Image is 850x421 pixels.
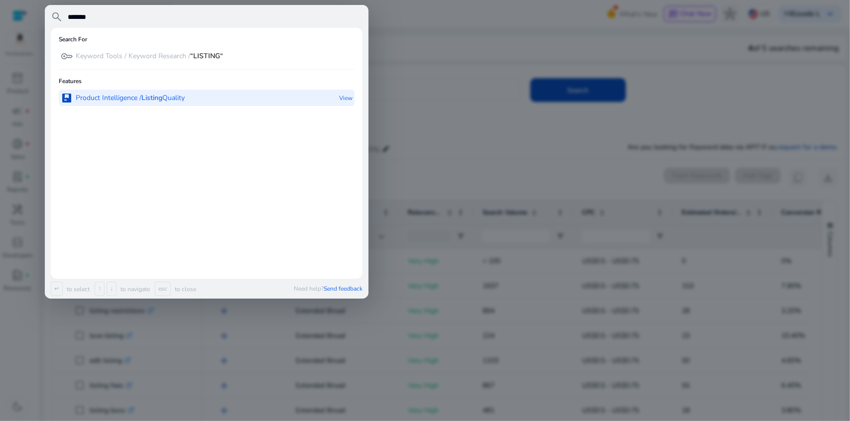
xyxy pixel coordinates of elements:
[339,90,353,106] p: View
[61,92,73,104] span: package
[59,78,82,85] h6: Features
[294,285,363,293] p: Need help?
[190,51,223,61] b: “LISTING“
[324,285,363,293] span: Send feedback
[59,36,87,43] h6: Search For
[119,285,150,293] p: to navigate
[51,11,63,23] span: search
[95,282,105,296] span: ↑
[65,285,90,293] p: to select
[51,282,63,296] span: ↵
[61,50,73,62] span: key
[173,285,196,293] p: to close
[76,51,223,61] p: Keyword Tools / Keyword Research /
[76,93,185,103] p: Product Intelligence / Quality
[107,282,117,296] span: ↓
[155,282,171,296] span: esc
[141,93,162,103] b: Listing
